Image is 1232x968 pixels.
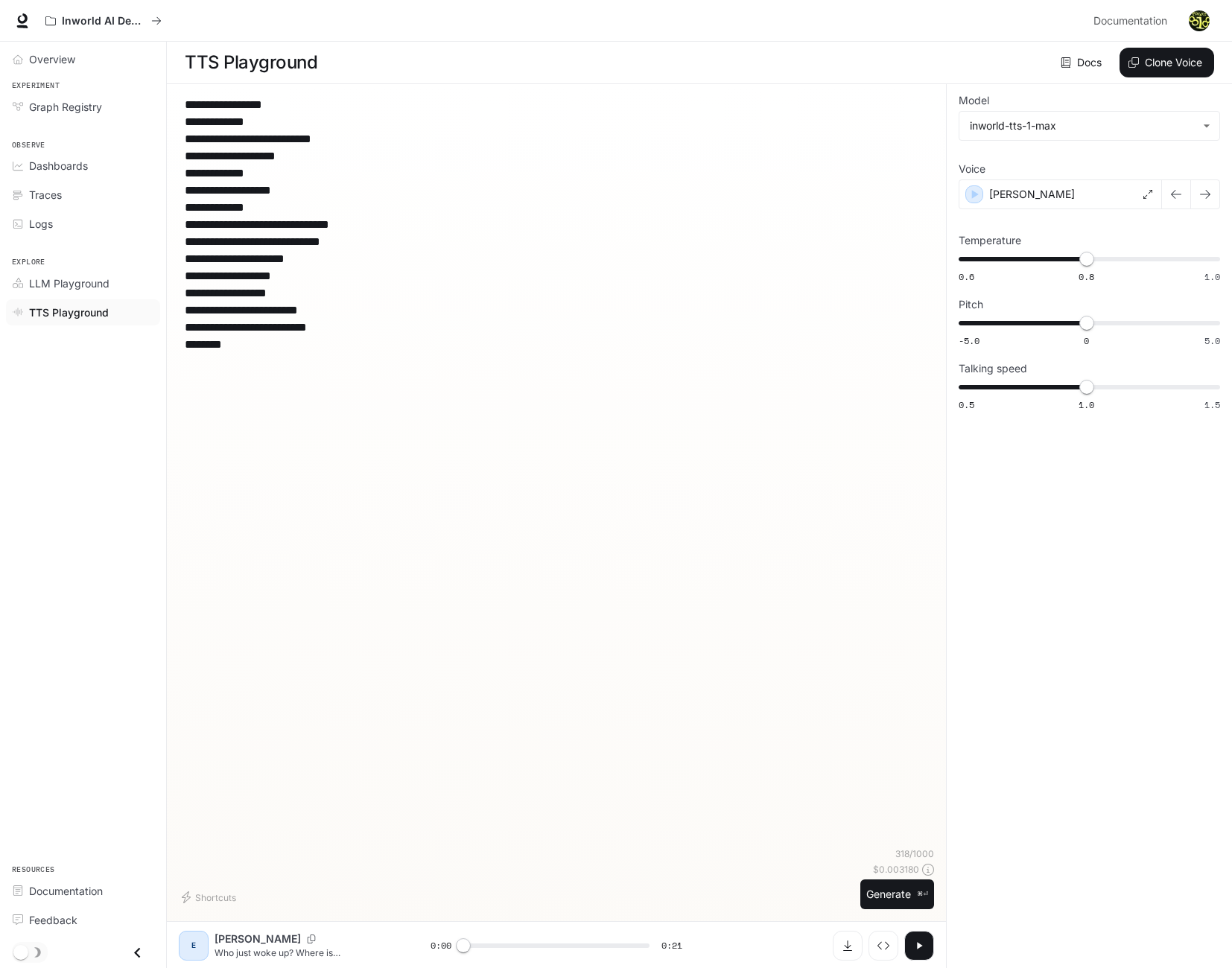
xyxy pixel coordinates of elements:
[959,164,985,174] p: Voice
[182,934,206,958] div: E
[1204,334,1220,347] span: 5.0
[895,847,934,860] p: 318 / 1000
[959,363,1027,374] p: Talking speed
[215,946,395,959] p: Who just woke up? Where is [PERSON_NAME]? What do you see in his room? What is this called? It’s ...
[989,187,1075,202] p: [PERSON_NAME]
[959,299,983,310] p: Pitch
[29,883,103,899] span: Documentation
[29,99,102,115] span: Graph Registry
[959,95,989,106] p: Model
[1120,48,1214,77] button: Clone Voice
[431,938,451,953] span: 0:00
[6,211,160,237] a: Logs
[661,938,682,953] span: 0:21
[873,863,919,876] p: $ 0.003180
[29,276,109,291] span: LLM Playground
[29,305,109,320] span: TTS Playground
[1079,270,1094,283] span: 0.8
[6,878,160,904] a: Documentation
[6,299,160,325] a: TTS Playground
[1087,6,1178,36] a: Documentation
[1079,398,1094,411] span: 1.0
[29,158,88,173] span: Dashboards
[29,912,77,928] span: Feedback
[215,932,301,946] p: [PERSON_NAME]
[869,931,898,961] button: Inspect
[29,51,75,67] span: Overview
[29,216,53,232] span: Logs
[1204,398,1220,411] span: 1.5
[13,943,28,960] span: Dark mode toggle
[1204,270,1220,283] span: 1.0
[6,270,160,296] a: LLM Playground
[6,182,160,208] a: Traces
[301,934,322,943] button: Copy Voice ID
[959,334,979,347] span: -5.0
[6,153,160,179] a: Dashboards
[62,15,145,28] p: Inworld AI Demos
[917,890,928,899] p: ⌘⏎
[959,112,1219,140] div: inworld-tts-1-max
[6,94,160,120] a: Graph Registry
[6,907,160,933] a: Feedback
[1184,6,1214,36] button: User avatar
[833,931,863,961] button: Download audio
[959,235,1021,246] p: Temperature
[1058,48,1108,77] a: Docs
[179,885,242,909] button: Shortcuts
[1189,10,1210,31] img: User avatar
[860,879,934,910] button: Generate⌘⏎
[1084,334,1089,347] span: 0
[39,6,168,36] button: All workspaces
[29,187,62,203] span: Traces
[970,118,1196,133] div: inworld-tts-1-max
[185,48,317,77] h1: TTS Playground
[6,46,160,72] a: Overview
[121,937,154,968] button: Close drawer
[959,398,974,411] span: 0.5
[959,270,974,283] span: 0.6
[1093,12,1167,31] span: Documentation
